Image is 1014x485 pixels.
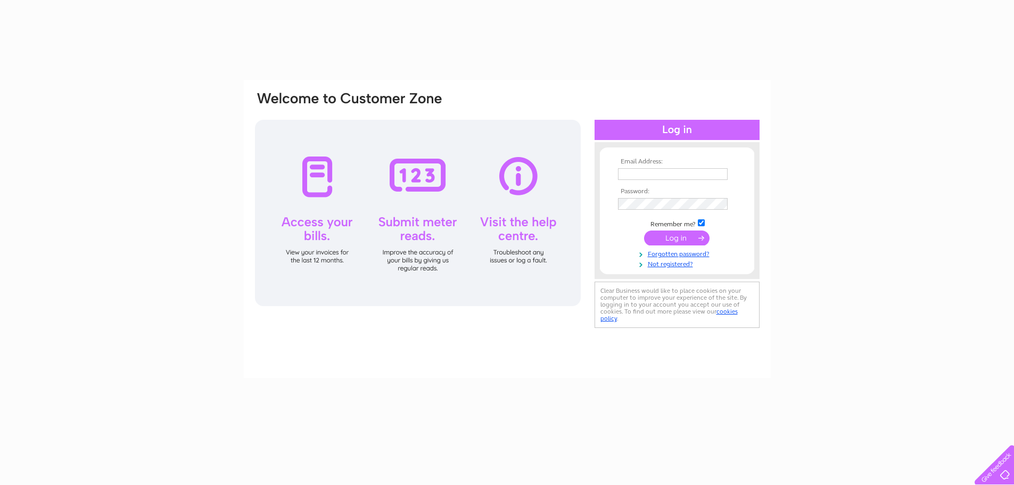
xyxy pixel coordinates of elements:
th: Password: [615,188,739,195]
input: Submit [644,231,710,245]
div: Clear Business would like to place cookies on your computer to improve your experience of the sit... [595,282,760,328]
th: Email Address: [615,158,739,166]
a: cookies policy [600,308,738,322]
a: Not registered? [618,258,739,268]
a: Forgotten password? [618,248,739,258]
td: Remember me? [615,218,739,228]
